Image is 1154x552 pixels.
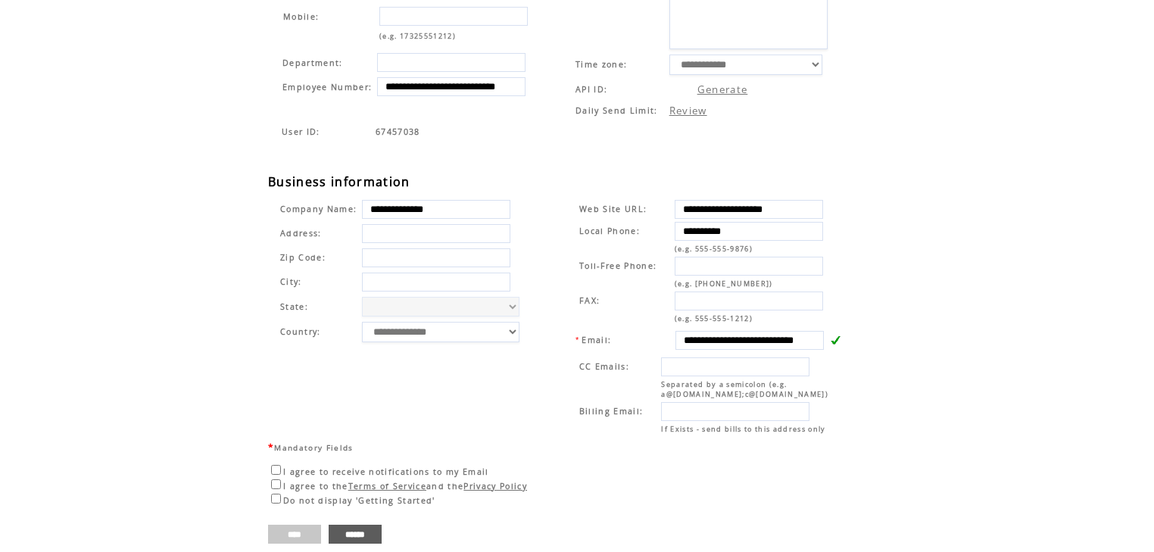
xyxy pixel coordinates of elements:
[268,173,410,190] span: Business information
[283,11,319,22] span: Mobile:
[582,335,611,345] span: Email:
[376,126,420,137] span: Indicates the agent code for sign up page with sales agent or reseller tracking code
[579,260,657,271] span: Toll-Free Phone:
[575,105,658,116] span: Daily Send Limit:
[675,313,753,323] span: (e.g. 555-555-1212)
[280,252,326,263] span: Zip Code:
[463,481,527,491] a: Privacy Policy
[579,406,644,416] span: Billing Email:
[675,279,773,288] span: (e.g. [PHONE_NUMBER])
[579,361,629,372] span: CC Emails:
[575,84,607,95] span: API ID:
[283,466,489,477] span: I agree to receive notifications to my Email
[579,226,640,236] span: Local Phone:
[675,244,753,254] span: (e.g. 555-555-9876)
[282,58,343,68] span: Department:
[282,82,372,92] span: Employee Number:
[426,481,463,491] span: and the
[575,59,627,70] span: Time zone:
[661,424,825,434] span: If Exists - send bills to this address only
[282,126,320,137] span: Indicates the agent code for sign up page with sales agent or reseller tracking code
[280,276,302,287] span: City:
[697,83,748,96] a: Generate
[283,481,348,491] span: I agree to the
[280,228,322,239] span: Address:
[283,495,435,506] span: Do not display 'Getting Started'
[669,104,707,117] a: Review
[348,481,426,491] a: Terms of Service
[830,335,841,345] img: v.gif
[280,301,357,312] span: State:
[579,204,647,214] span: Web Site URL:
[379,31,456,41] span: (e.g. 17325551212)
[579,295,600,306] span: FAX:
[280,326,321,337] span: Country:
[661,379,828,399] span: Separated by a semicolon (e.g. a@[DOMAIN_NAME];c@[DOMAIN_NAME])
[280,204,357,214] span: Company Name:
[274,442,353,453] span: Mandatory Fields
